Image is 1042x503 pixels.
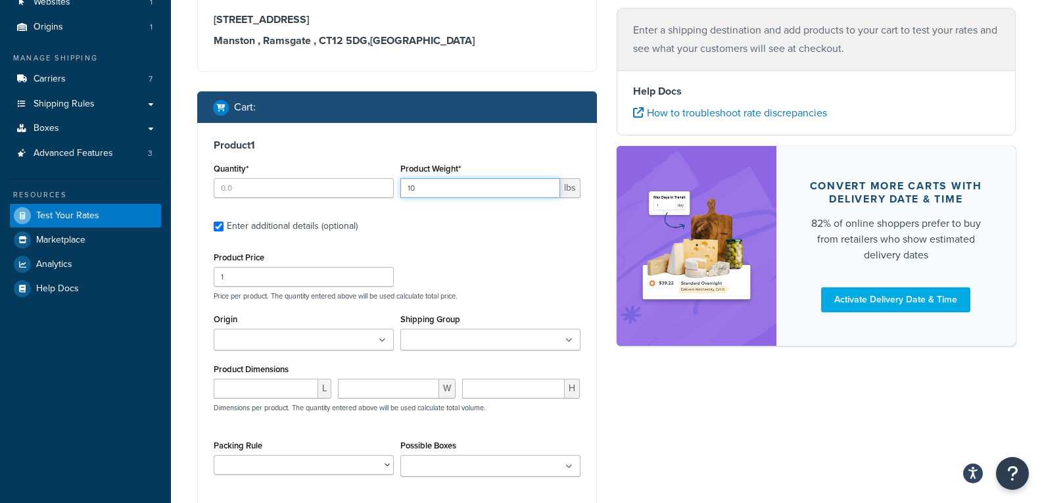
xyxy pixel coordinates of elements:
[34,74,66,85] span: Carriers
[10,141,161,166] li: Advanced Features
[36,283,79,295] span: Help Docs
[400,441,456,450] label: Possible Boxes
[149,74,153,85] span: 7
[34,148,113,159] span: Advanced Features
[10,228,161,252] a: Marketplace
[565,379,580,398] span: H
[214,252,264,262] label: Product Price
[633,21,1000,58] p: Enter a shipping destination and add products to your cart to test your rates and see what your c...
[560,178,580,198] span: lbs
[10,141,161,166] a: Advanced Features3
[36,235,85,246] span: Marketplace
[214,441,262,450] label: Packing Rule
[210,291,584,300] p: Price per product. The quantity entered above will be used calculate total price.
[148,148,153,159] span: 3
[633,84,1000,99] h4: Help Docs
[10,15,161,39] li: Origins
[10,92,161,116] a: Shipping Rules
[10,67,161,91] li: Carriers
[400,314,460,324] label: Shipping Group
[214,139,580,152] h3: Product 1
[34,22,63,33] span: Origins
[214,178,394,198] input: 0.0
[400,164,461,174] label: Product Weight*
[808,216,985,263] div: 82% of online shoppers prefer to buy from retailers who show estimated delivery dates
[10,67,161,91] a: Carriers7
[633,105,827,120] a: How to troubleshoot rate discrepancies
[36,259,72,270] span: Analytics
[214,314,237,324] label: Origin
[10,252,161,276] a: Analytics
[36,210,99,222] span: Test Your Rates
[10,204,161,228] a: Test Your Rates
[214,13,580,26] h3: [STREET_ADDRESS]
[439,379,456,398] span: W
[10,277,161,300] a: Help Docs
[821,287,970,312] a: Activate Delivery Date & Time
[318,379,331,398] span: L
[214,164,249,174] label: Quantity*
[214,222,224,231] input: Enter additional details (optional)
[214,364,289,374] label: Product Dimensions
[234,101,256,113] h2: Cart :
[996,457,1029,490] button: Open Resource Center
[10,189,161,201] div: Resources
[10,15,161,39] a: Origins1
[214,34,580,47] h3: Manston , Ramsgate , CT12 5DG , [GEOGRAPHIC_DATA]
[34,123,59,134] span: Boxes
[150,22,153,33] span: 1
[10,53,161,64] div: Manage Shipping
[808,180,985,206] div: Convert more carts with delivery date & time
[227,217,358,235] div: Enter additional details (optional)
[636,166,757,326] img: feature-image-ddt-36eae7f7280da8017bfb280eaccd9c446f90b1fe08728e4019434db127062ab4.png
[400,178,560,198] input: 0.00
[210,403,486,412] p: Dimensions per product. The quantity entered above will be used calculate total volume.
[34,99,95,110] span: Shipping Rules
[10,116,161,141] a: Boxes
